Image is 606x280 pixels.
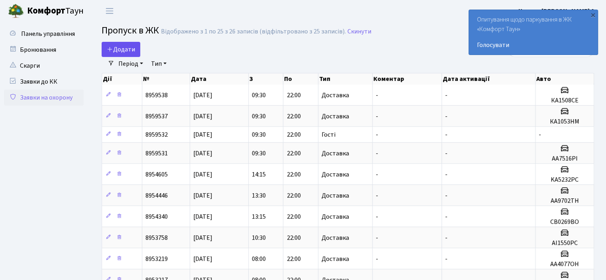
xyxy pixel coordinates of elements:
span: 22:00 [286,130,300,139]
img: logo.png [8,3,24,19]
th: Коментар [373,73,442,84]
span: 8959537 [145,112,168,121]
div: × [589,11,597,19]
h5: KA5232PC [539,176,590,184]
span: - [376,112,378,121]
h5: AA9702TH [539,197,590,205]
th: Тип [318,73,373,84]
span: Доставка [322,92,349,98]
span: Доставка [322,235,349,241]
span: [DATE] [193,149,212,158]
span: 14:15 [252,170,266,179]
a: Період [115,57,146,70]
span: - [376,212,378,221]
span: - [445,130,447,139]
span: 8953219 [145,255,168,263]
span: - [376,191,378,200]
span: 09:30 [252,130,266,139]
span: Таун [27,4,84,18]
div: Відображено з 1 по 25 з 26 записів (відфільтровано з 25 записів). [161,28,346,35]
span: - [376,170,378,179]
span: 10:30 [252,233,266,242]
span: - [376,233,378,242]
span: - [376,149,378,158]
span: 22:00 [286,212,300,221]
a: Голосувати [477,40,590,50]
span: Доставка [322,150,349,157]
th: Дата [190,73,249,84]
span: [DATE] [193,112,212,121]
span: - [445,112,447,121]
span: Панель управління [21,29,75,38]
h5: КА1053НМ [539,118,590,125]
span: 8954605 [145,170,168,179]
th: З [249,73,283,84]
th: Дата активації [442,73,535,84]
span: - [445,149,447,158]
span: 8959538 [145,91,168,100]
span: 22:00 [286,191,300,200]
span: - [445,170,447,179]
a: Скарги [4,58,84,74]
h5: CB0269BO [539,218,590,226]
span: 8954446 [145,191,168,200]
a: Бронювання [4,42,84,58]
span: 22:00 [286,91,300,100]
span: 09:30 [252,91,266,100]
span: [DATE] [193,91,212,100]
span: Доставка [322,171,349,178]
span: - [376,255,378,263]
th: По [283,73,318,84]
a: Цитрус [PERSON_NAME] А. [518,6,596,16]
b: Цитрус [PERSON_NAME] А. [518,7,596,16]
span: Гості [322,131,335,138]
span: - [539,130,541,139]
span: - [445,255,447,263]
span: 09:30 [252,112,266,121]
span: 8959531 [145,149,168,158]
th: № [142,73,190,84]
a: Тип [148,57,170,70]
div: Опитування щодо паркування в ЖК «Комфорт Таун» [469,10,598,55]
b: Комфорт [27,4,65,17]
span: 22:00 [286,233,300,242]
span: - [445,212,447,221]
a: Заявки на охорону [4,90,84,106]
span: Доставка [322,213,349,220]
span: - [376,130,378,139]
span: 13:30 [252,191,266,200]
span: [DATE] [193,255,212,263]
span: [DATE] [193,233,212,242]
a: Заявки до КК [4,74,84,90]
span: Доставка [322,113,349,119]
span: 22:00 [286,255,300,263]
span: 08:00 [252,255,266,263]
h5: КА1508СЕ [539,97,590,104]
span: [DATE] [193,130,212,139]
span: 8959532 [145,130,168,139]
th: Авто [535,73,594,84]
span: 8954340 [145,212,168,221]
a: Скинути [347,28,371,35]
button: Переключити навігацію [100,4,120,18]
span: [DATE] [193,170,212,179]
th: Дії [102,73,142,84]
span: Доставка [322,256,349,262]
span: Пропуск в ЖК [102,23,159,37]
h5: АА7516PI [539,155,590,163]
h5: AA4077OH [539,260,590,268]
span: Додати [107,45,135,54]
span: 8953758 [145,233,168,242]
span: [DATE] [193,212,212,221]
span: 13:15 [252,212,266,221]
h5: AI1550PC [539,239,590,247]
span: 22:00 [286,149,300,158]
span: [DATE] [193,191,212,200]
span: 09:30 [252,149,266,158]
span: - [445,191,447,200]
span: - [376,91,378,100]
span: - [445,91,447,100]
span: Доставка [322,192,349,199]
span: 22:00 [286,170,300,179]
span: 22:00 [286,112,300,121]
